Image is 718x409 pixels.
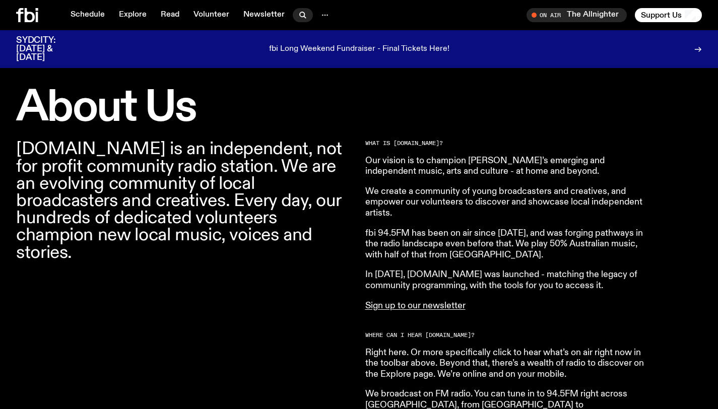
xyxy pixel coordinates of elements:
a: Volunteer [187,8,235,22]
a: Schedule [64,8,111,22]
p: [DOMAIN_NAME] is an independent, not for profit community radio station. We are an evolving commu... [16,141,353,261]
span: Support Us [641,11,682,20]
p: Right here. Or more specifically click to hear what’s on air right now in the toolbar above. Beyo... [365,348,656,380]
a: Explore [113,8,153,22]
p: We create a community of young broadcasters and creatives, and empower our volunteers to discover... [365,186,656,219]
a: Read [155,8,185,22]
a: Sign up to our newsletter [365,301,466,310]
h2: What is [DOMAIN_NAME]? [365,141,656,146]
h1: About Us [16,88,353,128]
button: On AirThe Allnighter [527,8,627,22]
p: Our vision is to champion [PERSON_NAME]’s emerging and independent music, arts and culture - at h... [365,156,656,177]
a: Newsletter [237,8,291,22]
p: fbi Long Weekend Fundraiser - Final Tickets Here! [269,45,449,54]
h2: Where can I hear [DOMAIN_NAME]? [365,332,656,338]
p: In [DATE], [DOMAIN_NAME] was launched - matching the legacy of community programming, with the to... [365,269,656,291]
p: fbi 94.5FM has been on air since [DATE], and was forging pathways in the radio landscape even bef... [365,228,656,261]
h3: SYDCITY: [DATE] & [DATE] [16,36,81,62]
button: Support Us [635,8,702,22]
